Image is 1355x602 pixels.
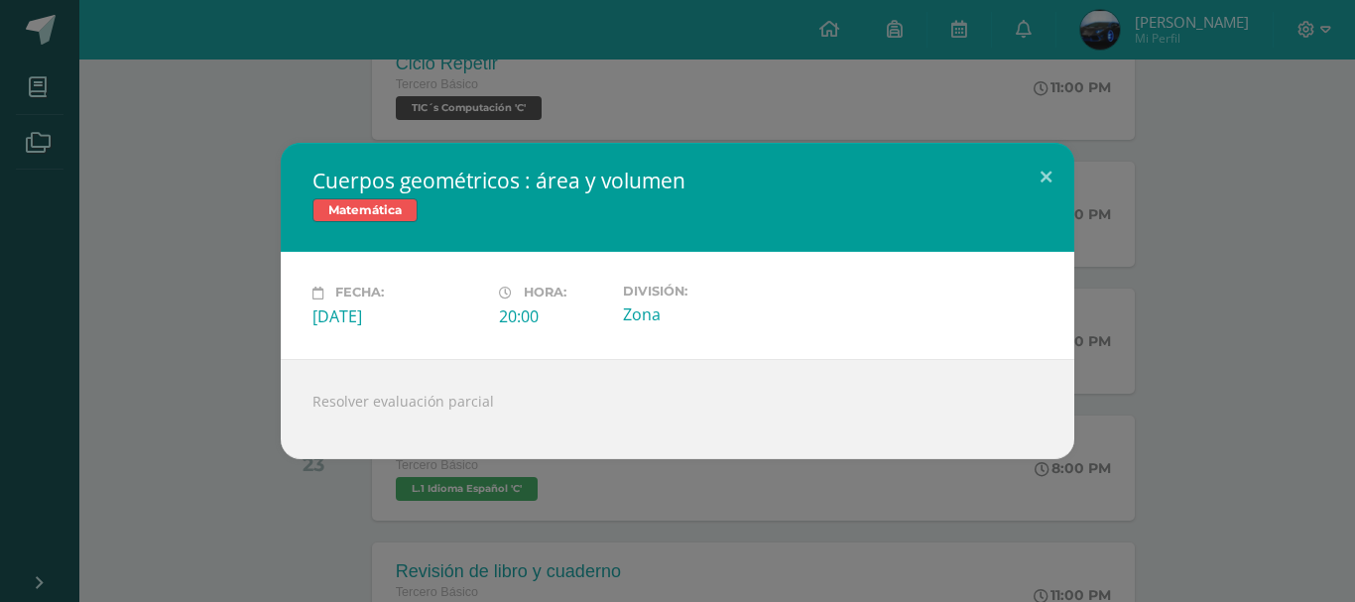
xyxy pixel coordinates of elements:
div: Zona [623,303,794,325]
div: Resolver evaluación parcial [281,359,1074,459]
span: Matemática [312,198,418,222]
div: [DATE] [312,305,483,327]
button: Close (Esc) [1018,143,1074,210]
span: Hora: [524,286,566,301]
label: División: [623,284,794,299]
span: Fecha: [335,286,384,301]
h2: Cuerpos geométricos : área y volumen [312,167,1043,194]
div: 20:00 [499,305,607,327]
